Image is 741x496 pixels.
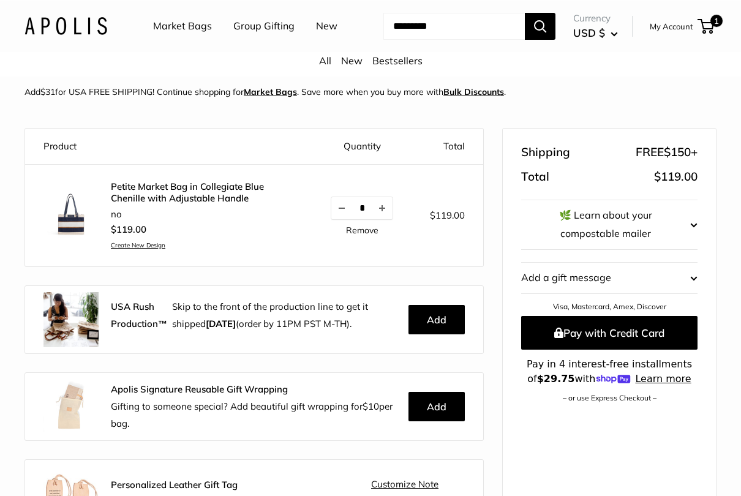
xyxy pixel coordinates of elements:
[244,86,297,97] a: Market Bags
[654,168,698,183] span: $119.00
[699,18,714,33] a: 1
[521,141,570,163] span: Shipping
[521,262,698,293] button: Add a gift message
[352,202,372,212] input: Quantity
[10,449,131,486] iframe: Sign Up via Text for Offers
[563,393,656,402] a: – or use Express Checkout –
[331,197,352,219] button: Decrease quantity by 1
[312,128,412,164] th: Quantity
[24,83,506,99] p: Add for USA FREE SHIPPING! Continue shopping for . Save more when you buy more with .
[430,209,465,220] span: $119.00
[573,23,618,42] button: USD $
[408,304,465,334] button: Add
[43,291,99,347] img: rush.jpg
[521,200,698,249] button: 🌿 Learn about your compostable mailer
[346,225,378,234] a: Remove
[111,180,294,204] a: Petite Market Bag in Collegiate Blue Chenille with Adjustable Handle
[664,144,691,159] span: $150
[408,391,465,421] button: Add
[233,17,295,35] a: Group Gifting
[43,378,99,434] img: Apolis_GiftWrapping_5_90x_2x.jpg
[111,400,393,429] span: Gifting to someone special? Add beautiful gift wrapping for per bag.
[25,128,312,164] th: Product
[650,18,693,33] a: My Account
[372,54,423,66] a: Bestsellers
[363,400,379,411] span: $10
[371,478,438,489] a: Customize Note
[24,17,107,34] img: Apolis
[40,86,55,97] span: $31
[573,26,605,39] span: USD $
[341,54,363,66] a: New
[172,298,399,332] p: Skip to the front of the production line to get it shipped (order by 11PM PST M-TH).
[111,223,146,235] span: $119.00
[573,9,618,26] span: Currency
[319,54,331,66] a: All
[521,315,698,349] button: Pay with Credit Card
[153,17,212,35] a: Market Bags
[111,241,294,249] a: Create New Design
[316,17,337,35] a: New
[43,186,99,241] img: Petite Market Bag in Collegiate Blue Chenille with Adjustable Handle
[636,141,698,163] span: FREE +
[372,197,393,219] button: Increase quantity by 1
[111,383,288,394] strong: Apolis Signature Reusable Gift Wrapping
[710,14,723,26] span: 1
[111,478,238,490] strong: Personalized Leather Gift Tag
[111,207,294,221] li: no
[553,301,666,310] a: Visa, Mastercard, Amex, Discover
[206,317,236,329] b: [DATE]
[521,165,549,187] span: Total
[412,128,483,164] th: Total
[525,12,555,39] button: Search
[521,423,698,456] iframe: PayPal-paypal
[443,86,504,97] u: Bulk Discounts
[383,12,525,39] input: Search...
[111,300,167,329] strong: USA Rush Production™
